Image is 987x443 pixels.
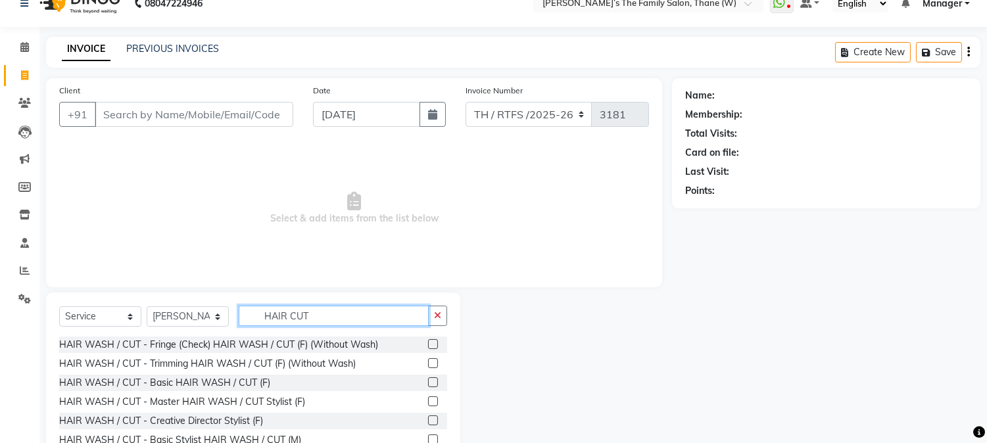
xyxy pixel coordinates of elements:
[59,395,305,409] div: HAIR WASH / CUT - Master HAIR WASH / CUT Stylist (F)
[685,108,742,122] div: Membership:
[59,102,96,127] button: +91
[685,165,729,179] div: Last Visit:
[685,127,737,141] div: Total Visits:
[59,357,356,371] div: HAIR WASH / CUT - Trimming HAIR WASH / CUT (F) (Without Wash)
[685,146,739,160] div: Card on file:
[835,42,911,62] button: Create New
[59,376,270,390] div: HAIR WASH / CUT - Basic HAIR WASH / CUT (F)
[62,37,110,61] a: INVOICE
[126,43,219,55] a: PREVIOUS INVOICES
[59,85,80,97] label: Client
[313,85,331,97] label: Date
[59,338,378,352] div: HAIR WASH / CUT - Fringe (Check) HAIR WASH / CUT (F) (Without Wash)
[59,143,649,274] span: Select & add items from the list below
[685,184,715,198] div: Points:
[466,85,523,97] label: Invoice Number
[685,89,715,103] div: Name:
[916,42,962,62] button: Save
[239,306,429,326] input: Search or Scan
[95,102,293,127] input: Search by Name/Mobile/Email/Code
[59,414,263,428] div: HAIR WASH / CUT - Creative Director Stylist (F)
